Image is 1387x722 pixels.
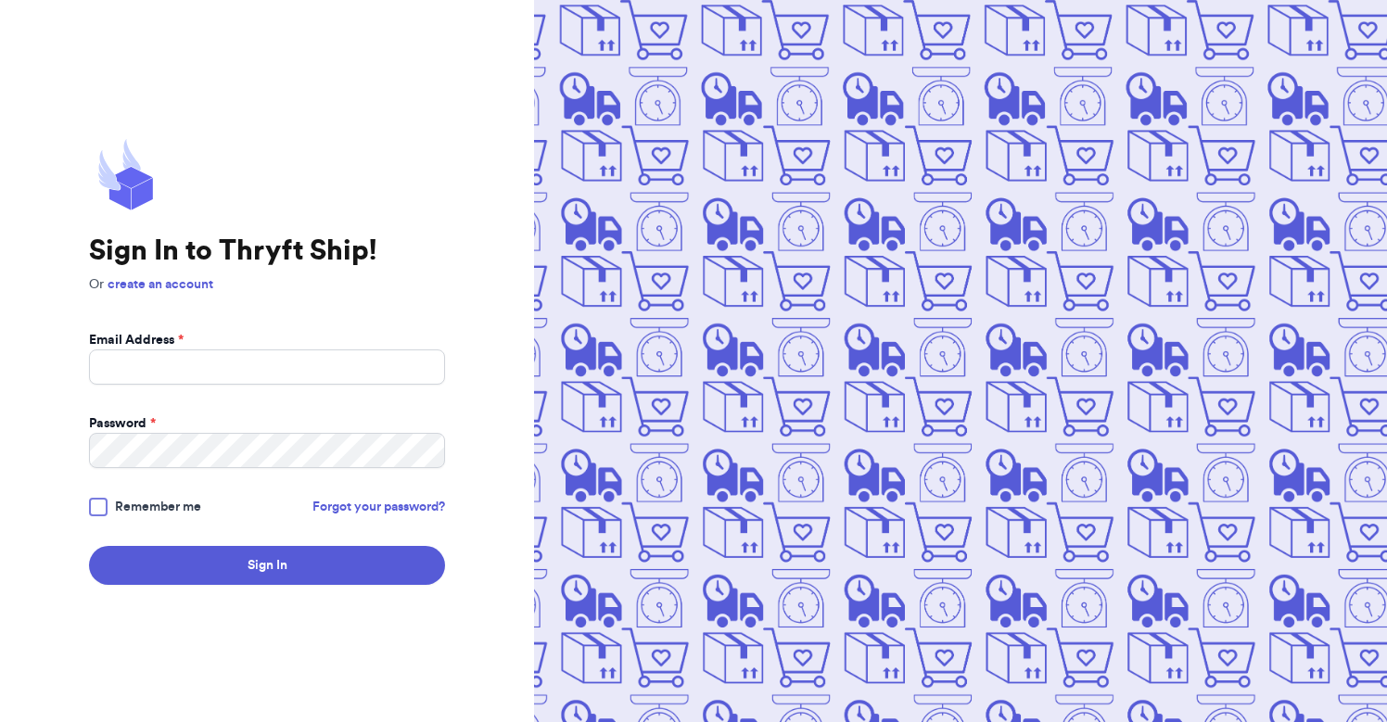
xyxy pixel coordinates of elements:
label: Password [89,414,156,433]
a: Forgot your password? [312,498,445,516]
p: Or [89,275,445,294]
span: Remember me [115,498,201,516]
button: Sign In [89,546,445,585]
label: Email Address [89,331,184,349]
a: create an account [108,278,213,291]
h1: Sign In to Thryft Ship! [89,234,445,268]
